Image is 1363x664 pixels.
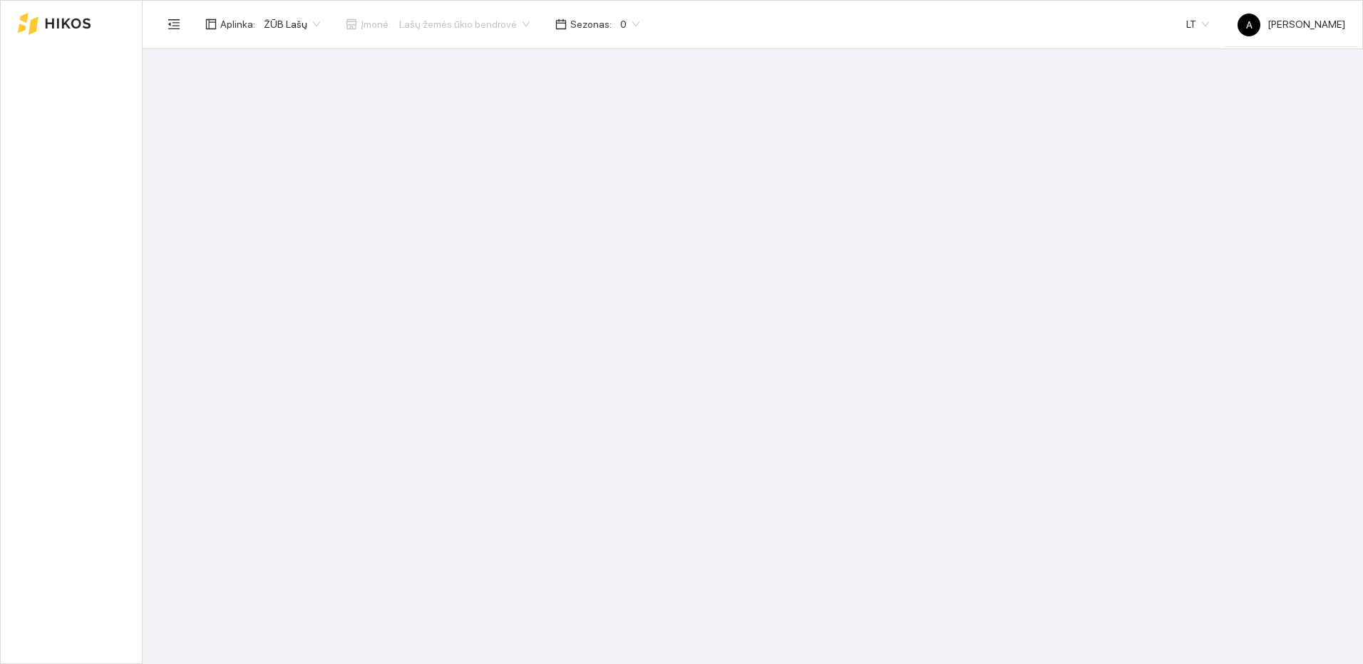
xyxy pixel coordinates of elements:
span: [PERSON_NAME] [1238,19,1345,30]
span: Aplinka : [220,16,255,32]
button: menu-fold [160,10,188,38]
span: menu-fold [168,18,180,31]
span: Įmonė : [361,16,391,32]
span: 0 [620,14,639,35]
span: A [1246,14,1253,36]
span: shop [346,19,357,30]
span: Sezonas : [570,16,612,32]
span: LT [1186,14,1209,35]
span: Lašų žemės ūkio bendrovė [399,14,530,35]
span: ŽŪB Lašų [264,14,320,35]
span: calendar [555,19,567,30]
span: layout [205,19,217,30]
